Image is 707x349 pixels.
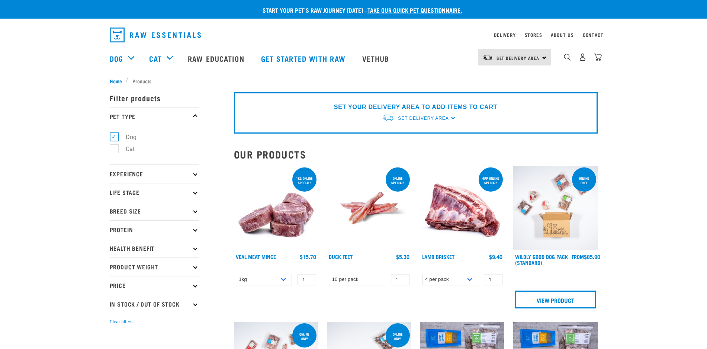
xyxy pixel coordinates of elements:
div: Online Only [386,329,410,344]
a: Wildly Good Dog Pack (Standard) [515,255,568,264]
img: Raw Essentials Duck Feet Raw Meaty Bones For Dogs [327,166,411,250]
span: FROM [572,255,584,258]
p: Protein [110,220,199,239]
img: 1240 Lamb Brisket Pieces 01 [420,166,505,250]
p: Filter products [110,89,199,107]
input: 1 [391,274,409,285]
div: ONLINE SPECIAL! [386,173,410,188]
p: Life Stage [110,183,199,202]
a: Contact [583,33,604,36]
p: Experience [110,164,199,183]
img: van-moving.png [483,54,493,61]
nav: dropdown navigation [104,25,604,45]
a: View Product [515,291,596,308]
p: Product Weight [110,257,199,276]
h2: Our Products [234,148,598,160]
p: In Stock / Out Of Stock [110,295,199,313]
div: Online Only [572,173,596,188]
a: Home [110,77,126,85]
img: user.png [579,53,587,61]
img: home-icon-1@2x.png [564,54,571,61]
a: Get started with Raw [254,44,355,73]
label: Dog [114,132,139,142]
p: Price [110,276,199,295]
button: Clear filters [110,318,132,325]
a: Raw Education [180,44,253,73]
a: Lamb Brisket [422,255,454,258]
a: Stores [525,33,542,36]
img: home-icon@2x.png [594,53,602,61]
div: 4pp online special! [479,173,503,188]
a: take our quick pet questionnaire. [367,8,462,12]
img: Raw Essentials Logo [110,28,201,42]
a: Duck Feet [329,255,353,258]
img: van-moving.png [382,114,394,122]
span: Set Delivery Area [496,57,540,59]
span: Set Delivery Area [398,116,449,121]
img: 1160 Veal Meat Mince Medallions 01 [234,166,318,250]
a: Dog [110,53,123,64]
div: $15.70 [300,254,316,260]
div: $9.40 [489,254,502,260]
label: Cat [114,144,138,154]
nav: breadcrumbs [110,77,598,85]
a: Vethub [355,44,399,73]
p: Breed Size [110,202,199,220]
p: Health Benefit [110,239,199,257]
div: $85.90 [572,254,600,260]
div: 1kg online special! [292,173,316,188]
a: Delivery [494,33,515,36]
a: Cat [149,53,162,64]
input: 1 [298,274,316,285]
a: Veal Meat Mince [236,255,276,258]
a: About Us [551,33,573,36]
p: Pet Type [110,107,199,126]
div: Online Only [292,329,316,344]
img: Dog 0 2sec [513,166,598,250]
input: 1 [484,274,502,285]
span: Home [110,77,122,85]
div: $5.30 [396,254,409,260]
p: SET YOUR DELIVERY AREA TO ADD ITEMS TO CART [334,103,497,112]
